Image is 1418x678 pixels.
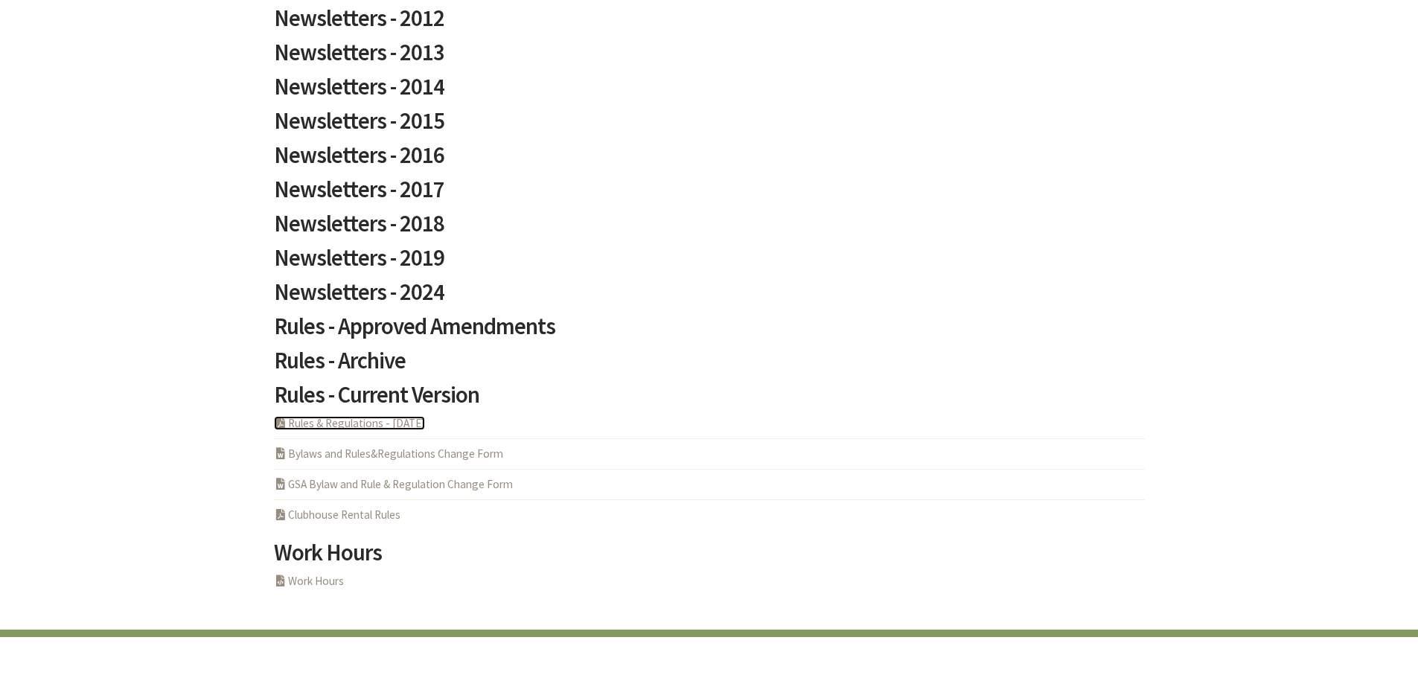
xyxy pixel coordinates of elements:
a: Newsletters - 2024 [274,281,1145,315]
a: Newsletters - 2013 [274,41,1145,75]
a: Work Hours [274,541,1145,575]
a: Newsletters - 2016 [274,144,1145,178]
a: GSA Bylaw and Rule & Regulation Change Form [274,477,513,491]
i: DOCX Word Document [274,479,288,490]
a: Rules - Approved Amendments [274,315,1145,349]
a: Bylaws and Rules&Regulations Change Form [274,447,503,461]
a: Rules & Regulations - [DATE] [274,416,425,430]
a: Work Hours [274,574,344,588]
a: Clubhouse Rental Rules [274,508,400,522]
a: Rules - Current Version [274,383,1145,418]
a: Newsletters - 2017 [274,178,1145,212]
a: Newsletters - 2014 [274,75,1145,109]
a: Rules - Archive [274,349,1145,383]
a: Newsletters - 2019 [274,246,1145,281]
a: Newsletters - 2018 [274,212,1145,246]
i: PHP Program [274,575,288,586]
a: Newsletters - 2015 [274,109,1145,144]
i: PDF Acrobat Document [274,509,288,520]
a: Newsletters - 2012 [274,7,1145,41]
i: PDF Acrobat Document [274,418,288,429]
i: DOCX Word Document [274,448,288,459]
